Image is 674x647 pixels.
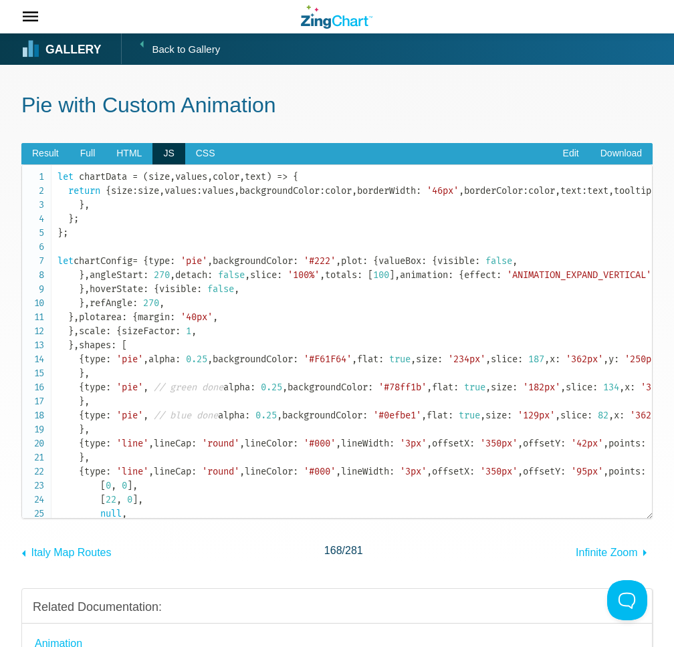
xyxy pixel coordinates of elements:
[186,326,191,337] span: 1
[79,396,84,407] span: }
[261,382,282,393] span: 0.25
[469,466,475,477] span: :
[79,466,84,477] span: {
[58,171,74,182] span: let
[608,185,614,197] span: ,
[427,438,432,449] span: ,
[152,143,185,164] span: JS
[523,185,528,197] span: :
[651,466,657,477] span: [
[100,508,122,519] span: null
[400,438,427,449] span: '3px'
[106,185,111,197] span: {
[345,545,363,556] span: 281
[111,340,116,351] span: :
[571,438,603,449] span: '42px'
[411,354,416,365] span: ,
[587,410,592,421] span: :
[143,297,159,309] span: 270
[389,354,411,365] span: true
[603,438,608,449] span: ,
[116,494,122,505] span: ,
[106,143,152,164] span: HTML
[74,340,79,351] span: ,
[159,185,164,197] span: ,
[641,466,646,477] span: :
[427,466,432,477] span: ,
[336,438,341,449] span: ,
[207,255,213,267] span: ,
[518,438,523,449] span: ,
[58,255,74,267] span: let
[116,326,122,337] span: {
[106,326,111,337] span: :
[651,185,657,197] span: :
[293,354,298,365] span: :
[207,171,213,182] span: ,
[84,269,90,281] span: ,
[106,494,116,505] span: 22
[518,466,523,477] span: ,
[336,255,341,267] span: ,
[507,410,512,421] span: :
[560,382,566,393] span: ,
[288,269,320,281] span: '100%'
[106,354,111,365] span: :
[625,354,662,365] span: '250px'
[148,438,154,449] span: ,
[79,382,84,393] span: {
[21,92,653,122] h1: Pie with Custom Animation
[191,466,197,477] span: :
[630,410,667,421] span: '362px'
[560,438,566,449] span: :
[186,354,207,365] span: 0.25
[143,255,148,267] span: {
[132,297,138,309] span: :
[389,438,395,449] span: :
[84,297,90,309] span: ,
[416,185,421,197] span: :
[234,185,239,197] span: ,
[389,466,395,477] span: :
[304,354,352,365] span: '#F61F64'
[143,354,148,365] span: ,
[571,466,603,477] span: '95px'
[448,410,453,421] span: :
[154,410,218,421] span: // blue done
[106,382,111,393] span: :
[368,382,373,393] span: :
[507,269,651,281] span: 'ANIMATION_EXPAND_VERTICAL'
[485,255,512,267] span: false
[437,354,443,365] span: :
[21,143,70,164] span: Result
[603,466,608,477] span: ,
[143,382,148,393] span: ,
[79,424,84,435] span: }
[207,283,234,295] span: false
[518,410,555,421] span: '129px'
[277,410,282,421] span: ,
[459,410,480,421] span: true
[362,410,368,421] span: :
[68,340,74,351] span: }
[592,382,598,393] span: :
[357,269,362,281] span: :
[213,311,218,323] span: ,
[154,283,159,295] span: {
[84,199,90,211] span: ,
[202,438,239,449] span: 'round'
[304,438,336,449] span: '#000'
[170,255,175,267] span: :
[576,547,637,558] span: Infinite Zoom
[518,354,523,365] span: :
[362,255,368,267] span: :
[427,382,432,393] span: ,
[106,480,111,491] span: 0
[239,171,245,182] span: ,
[79,171,127,182] span: chartData
[143,410,148,421] span: ,
[582,185,587,197] span: :
[320,269,325,281] span: ,
[138,494,143,505] span: ,
[79,199,84,211] span: }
